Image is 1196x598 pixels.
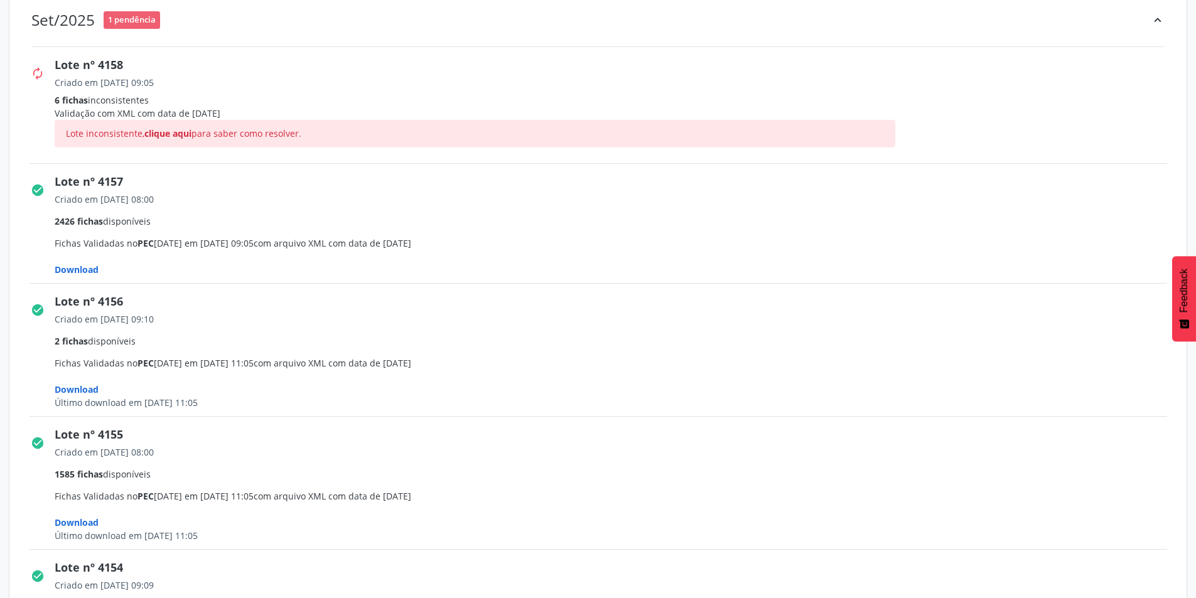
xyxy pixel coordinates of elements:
[55,579,1176,592] div: Criado em [DATE] 09:09
[55,173,1176,190] div: Lote nº 4157
[254,490,411,502] span: com arquivo XML com data de [DATE]
[55,334,1176,348] div: disponíveis
[31,183,45,197] i: check_circle
[55,383,99,395] span: Download
[55,215,1176,228] div: disponíveis
[31,11,95,29] div: Set/2025
[55,56,1176,73] div: Lote nº 4158
[55,93,1176,107] div: inconsistentes
[31,303,45,317] i: check_circle
[55,107,1176,120] div: Validação com XML com data de [DATE]
[31,67,45,80] i: autorenew
[55,516,99,528] span: Download
[137,357,154,369] span: PEC
[55,468,103,480] span: 1585 fichas
[55,396,1176,409] div: Último download em [DATE] 11:05
[55,193,1176,206] div: Criado em [DATE] 08:00
[55,312,1176,409] span: Fichas Validadas no [DATE] em [DATE] 11:05
[55,446,1176,542] span: Fichas Validadas no [DATE] em [DATE] 11:05
[55,446,1176,459] div: Criado em [DATE] 08:00
[55,529,1176,542] div: Último download em [DATE] 11:05
[31,436,45,450] i: check_circle
[55,76,1176,89] div: Criado em [DATE] 09:05
[254,357,411,369] span: com arquivo XML com data de [DATE]
[1172,256,1196,341] button: Feedback - Mostrar pesquisa
[55,193,1176,276] span: Fichas Validadas no [DATE] em [DATE] 09:05
[55,559,1176,576] div: Lote nº 4154
[55,426,1176,443] div: Lote nº 4155
[55,264,99,275] span: Download
[55,293,1176,310] div: Lote nº 4156
[66,127,301,139] span: Lote inconsistente, para saber como resolver.
[137,237,154,249] span: PEC
[55,312,1176,326] div: Criado em [DATE] 09:10
[1178,269,1190,312] span: Feedback
[55,335,88,347] span: 2 fichas
[55,94,88,106] span: 6 fichas
[137,490,154,502] span: PEC
[1151,7,1165,33] div: keyboard_arrow_up
[55,215,103,227] span: 2426 fichas
[55,467,1176,481] div: disponíveis
[31,569,45,583] i: check_circle
[144,127,191,139] span: clique aqui
[254,237,411,249] span: com arquivo XML com data de [DATE]
[104,11,160,28] span: 1 pendência
[1151,13,1165,27] i: keyboard_arrow_up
